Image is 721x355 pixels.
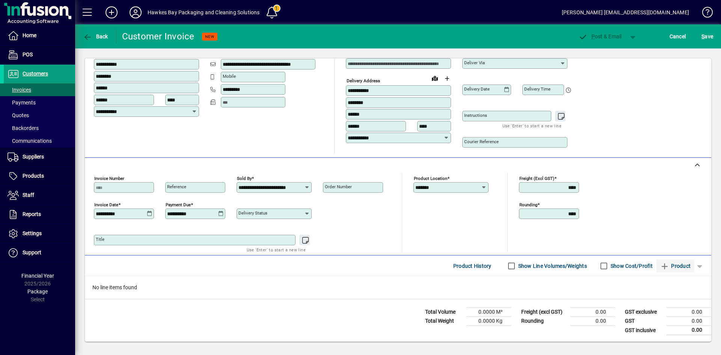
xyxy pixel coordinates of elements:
span: Invoices [8,87,31,93]
mat-label: Delivery status [238,210,267,216]
td: 0.00 [666,326,711,335]
a: POS [4,45,75,64]
td: Total Weight [421,317,466,326]
td: 0.0000 M³ [466,308,511,317]
span: Communications [8,138,52,144]
td: Total Volume [421,308,466,317]
div: Hawkes Bay Packaging and Cleaning Solutions [148,6,260,18]
a: Knowledge Base [697,2,712,26]
mat-label: Delivery time [524,86,551,92]
span: S [701,33,704,39]
span: POS [23,51,33,57]
mat-label: Reference [167,184,186,189]
td: GST [621,317,666,326]
mat-label: Mobile [223,74,236,79]
a: Invoices [4,83,75,96]
a: Quotes [4,109,75,122]
span: Product History [453,260,492,272]
span: Payments [8,100,36,106]
span: ost & Email [578,33,622,39]
a: Payments [4,96,75,109]
span: Home [23,32,36,38]
td: Freight (excl GST) [517,308,570,317]
mat-label: Delivery date [464,86,490,92]
button: Product [656,259,694,273]
app-page-header-button: Back [75,30,116,43]
span: Products [23,173,44,179]
span: NEW [205,34,214,39]
mat-label: Title [96,237,104,242]
span: Quotes [8,112,29,118]
a: Support [4,243,75,262]
span: Product [660,260,691,272]
mat-label: Invoice number [94,176,124,181]
span: ave [701,30,713,42]
button: Add [100,6,124,19]
button: Choose address [441,73,453,85]
a: Home [4,26,75,45]
label: Show Line Volumes/Weights [517,262,587,270]
div: [PERSON_NAME] [EMAIL_ADDRESS][DOMAIN_NAME] [562,6,689,18]
label: Show Cost/Profit [609,262,653,270]
span: Customers [23,71,48,77]
mat-label: Product location [414,176,447,181]
button: Back [81,30,110,43]
span: Package [27,289,48,295]
mat-label: Sold by [237,176,252,181]
td: GST inclusive [621,326,666,335]
div: No line items found [85,276,711,299]
span: Settings [23,230,42,236]
td: 0.00 [666,308,711,317]
button: Product History [450,259,495,273]
td: Rounding [517,317,570,326]
td: 0.00 [570,317,615,326]
span: Staff [23,192,34,198]
mat-label: Instructions [464,113,487,118]
a: Suppliers [4,148,75,166]
span: Cancel [670,30,686,42]
a: Settings [4,224,75,243]
button: Post & Email [575,30,626,43]
td: 0.00 [570,308,615,317]
mat-label: Rounding [519,202,537,207]
div: Customer Invoice [122,30,195,42]
a: Backorders [4,122,75,134]
span: Backorders [8,125,39,131]
span: Back [83,33,108,39]
mat-label: Courier Reference [464,139,499,144]
a: View on map [429,72,441,84]
span: Reports [23,211,41,217]
button: Copy to Delivery address [189,46,201,58]
a: Reports [4,205,75,224]
a: Communications [4,134,75,147]
td: 0.0000 Kg [466,317,511,326]
span: Suppliers [23,154,44,160]
button: Cancel [668,30,688,43]
td: GST exclusive [621,308,666,317]
mat-hint: Use 'Enter' to start a new line [502,121,561,130]
a: Products [4,167,75,186]
span: Financial Year [21,273,54,279]
td: 0.00 [666,317,711,326]
mat-hint: Use 'Enter' to start a new line [247,245,306,254]
button: Save [700,30,715,43]
mat-label: Order number [325,184,352,189]
mat-label: Invoice date [94,202,118,207]
button: Profile [124,6,148,19]
mat-label: Freight (excl GST) [519,176,554,181]
a: Staff [4,186,75,205]
mat-label: Deliver via [464,60,485,65]
span: P [591,33,595,39]
span: Support [23,249,41,255]
mat-label: Payment due [166,202,191,207]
